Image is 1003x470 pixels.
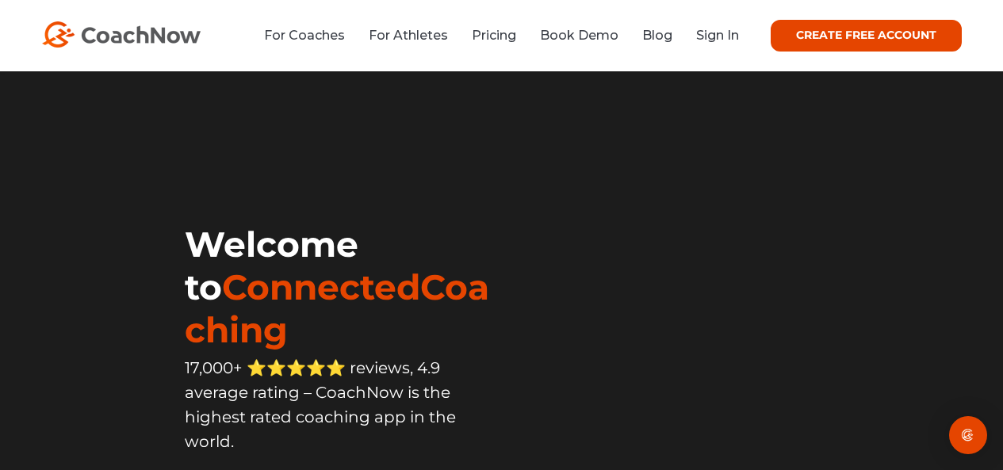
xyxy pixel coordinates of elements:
a: Pricing [472,28,516,43]
div: Open Intercom Messenger [949,416,987,454]
a: For Coaches [264,28,345,43]
a: Blog [642,28,672,43]
a: CREATE FREE ACCOUNT [771,20,962,52]
a: For Athletes [369,28,448,43]
img: CoachNow Logo [42,21,201,48]
span: 17,000+ ⭐️⭐️⭐️⭐️⭐️ reviews, 4.9 average rating – CoachNow is the highest rated coaching app in th... [185,358,456,451]
h1: Welcome to [185,223,501,351]
span: ConnectedCoaching [185,266,489,351]
a: Sign In [696,28,739,43]
a: Book Demo [540,28,618,43]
